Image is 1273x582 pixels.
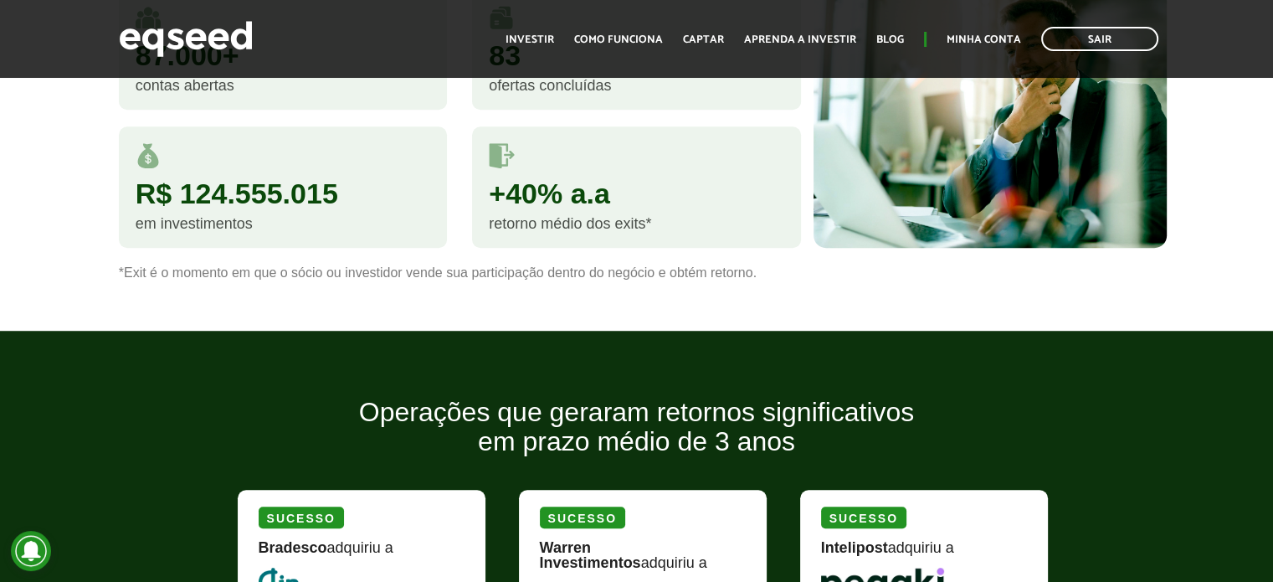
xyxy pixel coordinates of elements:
[136,78,431,93] div: contas abertas
[489,216,784,231] div: retorno médio dos exits*
[821,540,1027,568] div: adquiriu a
[506,34,554,45] a: Investir
[225,398,1049,482] h2: Operações que geraram retornos significativos em prazo médio de 3 anos
[489,143,515,168] img: saidas.svg
[489,179,784,208] div: +40% a.a
[489,78,784,93] div: ofertas concluídas
[876,34,904,45] a: Blog
[821,507,906,528] div: Sucesso
[136,179,431,208] div: R$ 124.555.015
[540,539,641,571] strong: Warren Investimentos
[947,34,1021,45] a: Minha conta
[259,539,327,556] strong: Bradesco
[683,34,724,45] a: Captar
[119,265,1155,281] p: *Exit é o momento em que o sócio ou investidor vende sua participação dentro do negócio e obtém r...
[259,507,344,528] div: Sucesso
[259,540,465,568] div: adquiriu a
[574,34,663,45] a: Como funciona
[744,34,856,45] a: Aprenda a investir
[821,539,888,556] strong: Intelipost
[1041,27,1158,51] a: Sair
[540,507,625,528] div: Sucesso
[136,216,431,231] div: em investimentos
[136,143,161,168] img: money.svg
[119,17,253,61] img: EqSeed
